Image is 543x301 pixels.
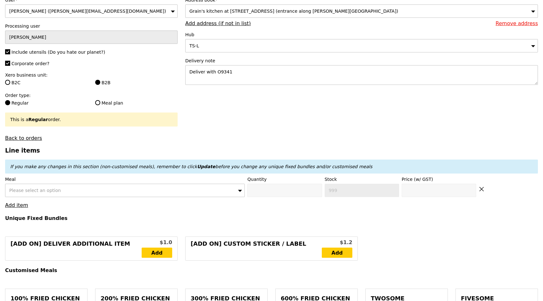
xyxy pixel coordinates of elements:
label: Delivery note [185,58,538,64]
div: [Add on] Deliver Additional Item [11,239,142,258]
h4: Customised Meals [5,267,538,273]
label: Stock [325,176,399,182]
em: If you make any changes in this section (non-customised meals), remember to click before you chan... [10,164,372,169]
b: Regular [28,117,48,122]
span: [PERSON_NAME] ([PERSON_NAME][EMAIL_ADDRESS][DOMAIN_NAME]) [9,9,166,14]
h4: Unique Fixed Bundles [5,215,538,221]
a: Add [322,248,352,258]
a: Back to orders [5,135,42,141]
label: B2C [5,79,88,86]
span: Please select an option [9,188,61,193]
label: Quantity [247,176,322,182]
label: Hub [185,31,538,38]
span: Include utensils (Do you hate our planet?) [11,50,105,55]
span: Corporate order? [11,61,49,66]
div: $1.0 [142,239,172,246]
div: This is a order. [10,116,173,123]
span: TS-L [189,43,199,48]
label: Order type: [5,92,178,99]
input: Regular [5,100,10,105]
label: B2B [95,79,178,86]
input: B2B [95,80,100,85]
input: B2C [5,80,10,85]
label: Meal [5,176,245,182]
a: Add [142,248,172,258]
a: Remove address [496,20,538,26]
input: Corporate order? [5,61,10,66]
label: Xero business unit: [5,72,178,78]
span: Grain's kitchen at [STREET_ADDRESS] (entrance along [PERSON_NAME][GEOGRAPHIC_DATA]) [189,9,398,14]
a: Add address (if not in list) [185,20,251,26]
div: $1.2 [322,239,352,246]
h3: Line items [5,147,538,154]
label: Meal plan [95,100,178,106]
label: Price (w/ GST) [402,176,476,182]
a: Add item [5,202,28,208]
label: Processing user [5,23,178,29]
div: [Add on] Custom Sticker / Label [191,239,322,258]
label: Regular [5,100,88,106]
input: Meal plan [95,100,100,105]
b: Update [197,164,215,169]
input: Include utensils (Do you hate our planet?) [5,49,10,54]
